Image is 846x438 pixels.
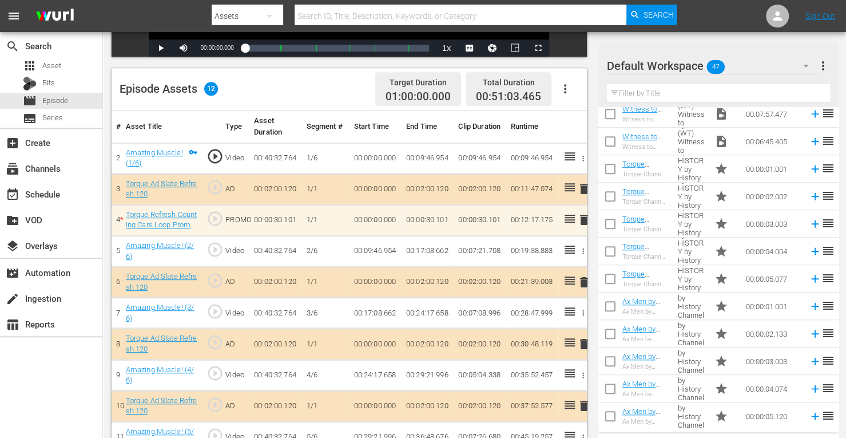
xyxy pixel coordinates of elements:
td: 00:11:47.074 [506,173,558,204]
span: 01:00:00.000 [386,90,451,104]
td: 00:02:00.120 [454,390,506,421]
button: delete [577,274,591,290]
td: 2 [112,143,121,173]
td: 00:00:04.004 [741,238,804,265]
div: Episode Assets [120,82,218,96]
span: Promo [714,190,728,203]
svg: Add to Episode [809,273,821,285]
td: 9 [112,360,121,390]
span: play_circle_outline [206,303,224,320]
td: 3/6 [301,298,349,329]
span: Promo [714,409,728,423]
td: 00:00:04.074 [741,375,804,403]
td: 00:00:00.000 [349,267,402,298]
td: 4 [112,204,121,235]
td: 00:40:32.764 [249,360,301,390]
td: 00:02:00.120 [402,390,454,421]
td: 00:00:30.101 [249,204,301,235]
span: play_circle_outline [206,241,224,258]
button: Picture-in-Picture [503,40,526,57]
span: reorder [821,271,835,285]
td: 00:02:00.120 [249,267,301,298]
a: Torque Channel ID Refresh 3 [622,215,657,240]
td: 1/1 [301,390,349,421]
span: Promo [714,162,728,176]
svg: Add to Episode [809,410,821,423]
div: Bits [23,77,37,90]
td: Witness to Justice by A&E (WT) Witness to Justice: [PERSON_NAME] 150 [673,100,710,128]
td: 7 [112,298,121,329]
td: Torque by HISTORY by History Channel ID 1 [673,155,710,183]
span: reorder [821,216,835,230]
span: delete [577,182,591,196]
span: Asset [42,60,61,72]
span: delete [577,275,591,289]
td: 00:07:21.708 [454,236,506,267]
span: play_circle_outline [206,396,224,413]
svg: Add to Episode [809,355,821,368]
span: reorder [821,354,835,368]
button: Mute [172,40,194,57]
span: Reports [6,318,19,332]
a: Amazing Muscle! (2/6) [126,241,194,261]
td: 00:40:32.764 [249,236,301,267]
td: 1/1 [301,267,349,298]
a: Witness to Justice by A&E (WT) Witness to Justice: [PERSON_NAME] 150 [622,132,665,192]
span: 47 [706,55,725,79]
span: 00:51:03.465 [476,90,541,103]
td: Witness to Justice by A&E (WT) Witness to Justice: [PERSON_NAME] 150 [673,128,710,155]
button: delete [577,212,591,228]
span: reorder [821,134,835,148]
td: 00:00:00.000 [349,390,402,421]
td: 00:00:30.101 [454,204,506,235]
a: Ax Men by History Channel ID Refresh 2 [622,325,660,359]
span: 12 [204,82,218,96]
td: 00:40:32.764 [249,298,301,329]
td: Ax Men by History Channel ID 5 [673,403,710,430]
a: Torque Channel ID Refresh 5 [622,270,657,295]
td: 2/6 [301,236,349,267]
svg: Add to Episode [809,218,821,230]
td: 00:02:00.120 [402,329,454,360]
div: Target Duration [386,74,451,90]
svg: Add to Episode [809,245,821,258]
span: delete [577,337,591,351]
span: Bits [42,77,55,89]
span: delete [577,213,591,227]
td: 00:24:17.658 [402,298,454,329]
div: Torque Channel ID Refresh 5 [622,281,669,288]
td: 1/1 [301,204,349,235]
span: Video [714,107,728,121]
a: Torque Ad Slate Refresh 120 [126,396,197,416]
td: 00:28:47.999 [506,298,558,329]
td: 00:00:00.000 [349,143,402,173]
a: Amazing Muscle! (3/6) [126,303,194,322]
td: 00:37:52.577 [506,390,558,421]
div: Ax Men by History Channel ID Refresh 3 [622,363,669,370]
div: Witness to Justice by A&E (WT) Witness to Justice: [PERSON_NAME] 150 [622,143,669,151]
td: Torque by HISTORY by History Channel ID 3 [673,210,710,238]
td: 00:17:08.662 [349,298,402,329]
td: Ax Men by History Channel ID 3 [673,348,710,375]
td: Ax Men by History Channel ID 4 [673,375,710,403]
div: Torque Channel ID Refresh 3 [622,226,669,233]
td: 00:09:46.954 [349,236,402,267]
span: Episode [23,94,37,108]
td: PROMO [221,204,249,235]
a: Ax Men by History Channel ID Refresh 1 [622,297,660,332]
span: reorder [821,326,835,340]
span: Promo [714,354,728,368]
td: 00:35:52.457 [506,360,558,390]
a: Ax Men by History Channel ID Refresh 4 [622,380,660,414]
div: Ax Men by History Channel ID Refresh 5 [622,418,669,425]
th: Type [221,111,249,143]
div: Ax Men by History Channel ID Refresh 1 [622,308,669,315]
td: AD [221,329,249,360]
span: delete [577,399,591,413]
span: Promo [714,382,728,396]
svg: Add to Episode [809,300,821,313]
span: Episode [42,95,68,106]
div: Ax Men by History Channel ID Refresh 2 [622,336,669,343]
span: reorder [821,161,835,175]
td: 00:07:08.996 [454,298,506,329]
